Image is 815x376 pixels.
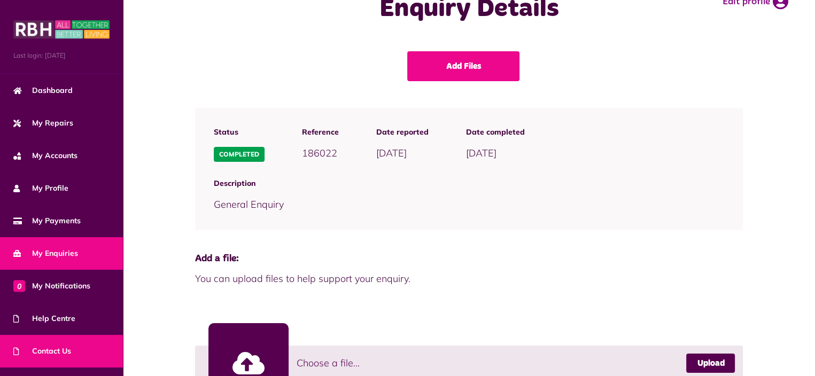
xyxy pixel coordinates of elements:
span: General Enquiry [214,198,284,210]
span: 0 [13,280,25,292]
span: Date completed [466,127,525,138]
span: My Repairs [13,117,73,129]
span: Add a file: [195,252,743,266]
span: Description [214,178,725,189]
span: [DATE] [376,147,407,159]
span: 186022 [302,147,337,159]
span: My Profile [13,183,68,194]
span: Reference [302,127,339,138]
span: My Accounts [13,150,77,161]
span: My Enquiries [13,248,78,259]
a: Upload [686,354,735,373]
span: Completed [214,147,265,162]
span: My Payments [13,215,81,226]
img: MyRBH [13,19,110,40]
span: My Notifications [13,280,90,292]
span: Date reported [376,127,429,138]
span: [DATE] [466,147,496,159]
span: Last login: [DATE] [13,51,110,60]
span: Help Centre [13,313,75,324]
a: Add Files [407,51,519,81]
span: Status [214,127,265,138]
span: Choose a file... [297,356,360,370]
span: You can upload files to help support your enquiry. [195,271,743,286]
span: Dashboard [13,85,73,96]
span: Contact Us [13,346,71,357]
